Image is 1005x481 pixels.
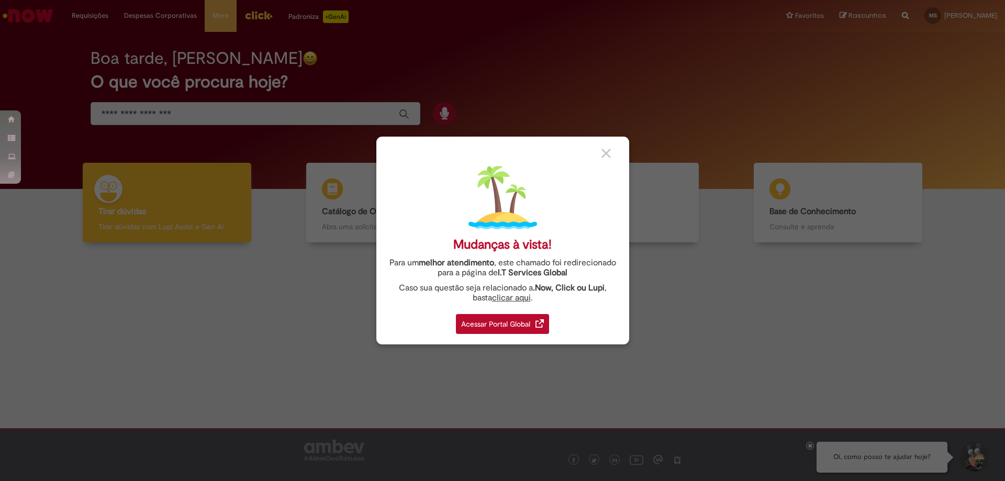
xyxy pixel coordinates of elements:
img: close_button_grey.png [601,149,611,158]
div: Mudanças à vista! [453,237,552,252]
a: clicar aqui [492,287,531,303]
a: Acessar Portal Global [456,308,549,334]
strong: melhor atendimento [419,258,494,268]
strong: .Now, Click ou Lupi [533,283,605,293]
a: I.T Services Global [498,262,567,278]
div: Para um , este chamado foi redirecionado para a página de [384,258,621,278]
img: island.png [468,163,537,232]
img: redirect_link.png [535,319,544,328]
div: Acessar Portal Global [456,314,549,334]
div: Caso sua questão seja relacionado a , basta . [384,283,621,303]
